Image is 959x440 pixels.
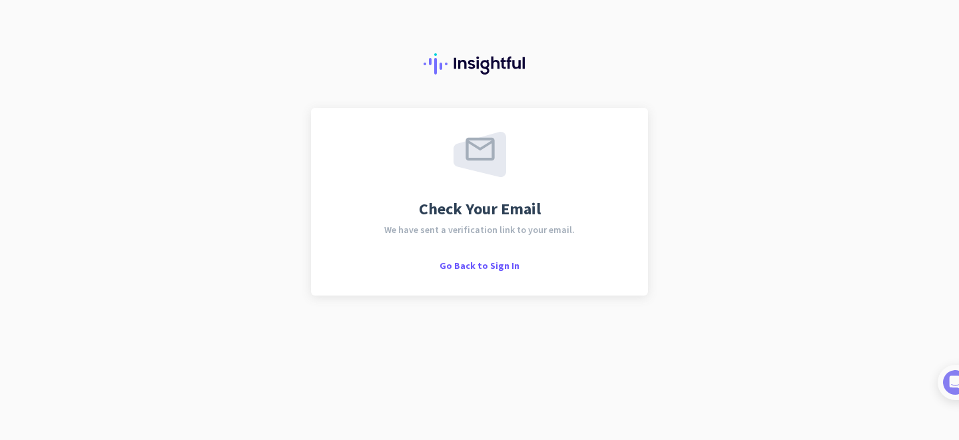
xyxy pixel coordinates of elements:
span: Go Back to Sign In [440,260,519,272]
span: Check Your Email [419,201,541,217]
img: email-sent [454,132,506,177]
span: We have sent a verification link to your email. [384,225,575,234]
img: Insightful [424,53,535,75]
